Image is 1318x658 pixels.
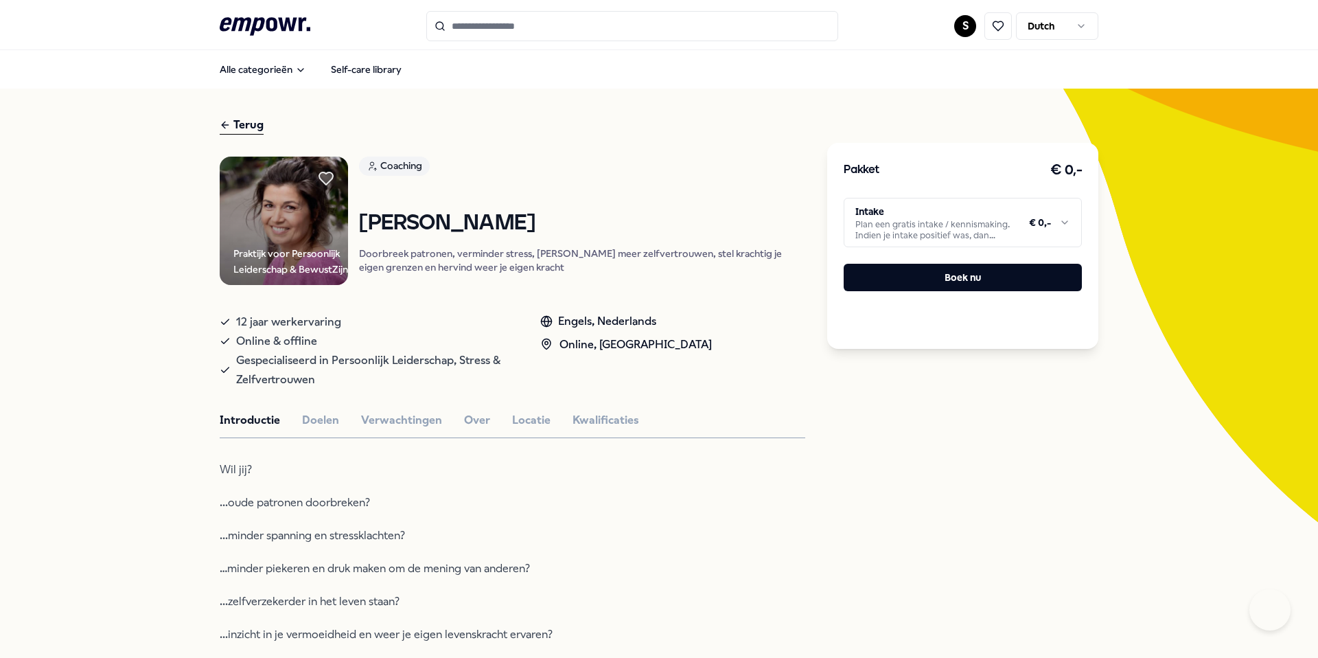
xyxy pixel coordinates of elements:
[1249,589,1291,631] iframe: Help Scout Beacon - Open
[954,15,976,37] button: S
[512,411,551,429] button: Locatie
[220,625,666,644] p: ...inzicht in je vermoeidheid en weer je eigen levenskracht ervaren?
[220,460,666,479] p: Wil jij?
[361,411,442,429] button: Verwachtingen
[426,11,838,41] input: Search for products, categories or subcategories
[236,332,317,351] span: Online & offline
[359,157,430,176] div: Coaching
[220,559,666,578] p: …minder piekeren en druk maken om de mening van anderen?
[220,411,280,429] button: Introductie
[540,313,712,330] div: Engels, Nederlands
[359,157,805,181] a: Coaching
[220,116,264,135] div: Terug
[209,56,413,83] nav: Main
[320,56,413,83] a: Self-care library
[233,246,348,277] div: Praktijk voor Persoonlijk Leiderschap & BewustZijn
[844,264,1082,291] button: Boek nu
[573,411,639,429] button: Kwalificaties
[236,351,513,389] span: Gespecialiseerd in Persoonlijk Leiderschap, Stress & Zelfvertrouwen
[220,592,666,611] p: ...zelfverzekerder in het leven staan?
[844,161,879,179] h3: Pakket
[302,411,339,429] button: Doelen
[220,493,666,512] p: ...oude patronen doorbreken?
[236,313,341,332] span: 12 jaar werkervaring
[1050,159,1083,181] h3: € 0,-
[220,526,666,545] p: ...minder spanning en stressklachten?
[209,56,317,83] button: Alle categorieën
[359,212,805,236] h1: [PERSON_NAME]
[540,336,712,354] div: Online, [GEOGRAPHIC_DATA]
[464,411,490,429] button: Over
[220,157,348,285] img: Product Image
[359,247,805,274] p: Doorbreek patronen, verminder stress, [PERSON_NAME] meer zelfvertrouwen, stel krachtig je eigen g...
